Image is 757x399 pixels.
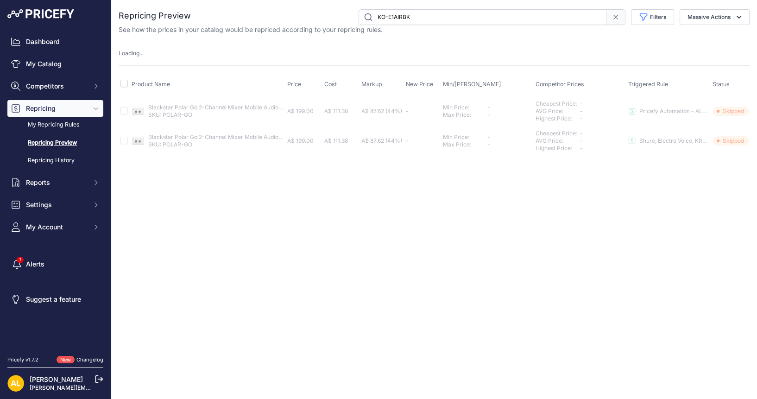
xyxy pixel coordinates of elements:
a: Shure, Electro Voice, KRK, Pioneer DJ [628,137,709,145]
a: Highest Price: [536,145,572,152]
div: Min Price: [443,104,487,111]
p: Pricefy Automation - ALL BRANDS (Filtered By Tags) - [DATE] [639,108,709,115]
span: Min/[PERSON_NAME] [443,81,501,88]
button: Massive Actions [680,9,750,25]
a: Dashboard [7,33,103,50]
span: A$ 111.38 [324,108,348,114]
input: Search [359,9,606,25]
button: Reports [7,174,103,191]
span: - [580,100,583,107]
div: AVG Price: [536,137,580,145]
img: Pricefy Logo [7,9,74,19]
span: New Price [406,81,433,88]
button: Filters [631,9,674,25]
button: Repricing [7,100,103,117]
a: Cheapest Price: [536,130,577,137]
a: Suggest a feature [7,291,103,308]
span: - [406,137,409,144]
div: Min Price: [443,133,487,141]
h2: Repricing Preview [119,9,191,22]
span: Skipped [713,136,749,146]
a: Blackstar Polar Go 2-Channel Mixer Mobile Audio Interface [148,133,303,140]
button: My Account [7,219,103,235]
span: Skipped [713,107,749,116]
a: SKU: POLAR-GO [148,141,192,148]
span: - [487,133,490,140]
span: My Account [26,222,87,232]
button: Settings [7,196,103,213]
div: Max Price: [443,141,487,148]
a: Blackstar Polar Go 2-Channel Mixer Mobile Audio Interface [148,104,303,111]
span: Status [713,81,730,88]
a: SKU: POLAR-GO [148,111,192,118]
span: Settings [26,200,87,209]
span: - [487,111,490,118]
span: - [580,108,583,114]
a: [PERSON_NAME][EMAIL_ADDRESS][DOMAIN_NAME] [30,384,172,391]
span: Loading [119,50,144,57]
div: Max Price: [443,111,487,119]
div: AVG Price: [536,108,580,115]
p: See how the prices in your catalog would be repriced according to your repricing rules. [119,25,383,34]
span: Competitors [26,82,87,91]
span: Triggered Rule [628,81,668,88]
span: - [580,130,583,137]
a: Cheapest Price: [536,100,577,107]
span: A$ 87.62 (44%) [361,108,402,114]
a: [PERSON_NAME] [30,375,83,383]
div: Pricefy v1.7.2 [7,356,38,364]
span: - [580,115,583,122]
span: - [406,108,409,114]
span: Reports [26,178,87,187]
span: A$ 199.00 [287,137,314,144]
a: My Repricing Rules [7,117,103,133]
a: Pricefy Automation - ALL BRANDS (Filtered By Tags) - [DATE] [628,108,709,115]
button: Competitors [7,78,103,95]
span: A$ 111.38 [324,137,348,144]
span: - [580,137,583,144]
span: Competitor Prices [536,81,584,88]
span: New [57,356,75,364]
p: Shure, Electro Voice, KRK, Pioneer DJ [639,137,709,145]
span: Markup [361,81,382,88]
a: Repricing History [7,152,103,169]
a: My Catalog [7,56,103,72]
span: - [487,141,490,148]
a: Repricing Preview [7,135,103,151]
span: Product Name [132,81,170,88]
a: Highest Price: [536,115,572,122]
span: A$ 87.62 (44%) [361,137,402,144]
span: ... [139,50,144,57]
a: Alerts [7,256,103,272]
nav: Sidebar [7,33,103,345]
span: Cost [324,81,337,88]
span: - [487,104,490,111]
span: Repricing [26,104,87,113]
a: Changelog [76,356,103,363]
span: Price [287,81,301,88]
span: A$ 199.00 [287,108,314,114]
span: - [580,145,583,152]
